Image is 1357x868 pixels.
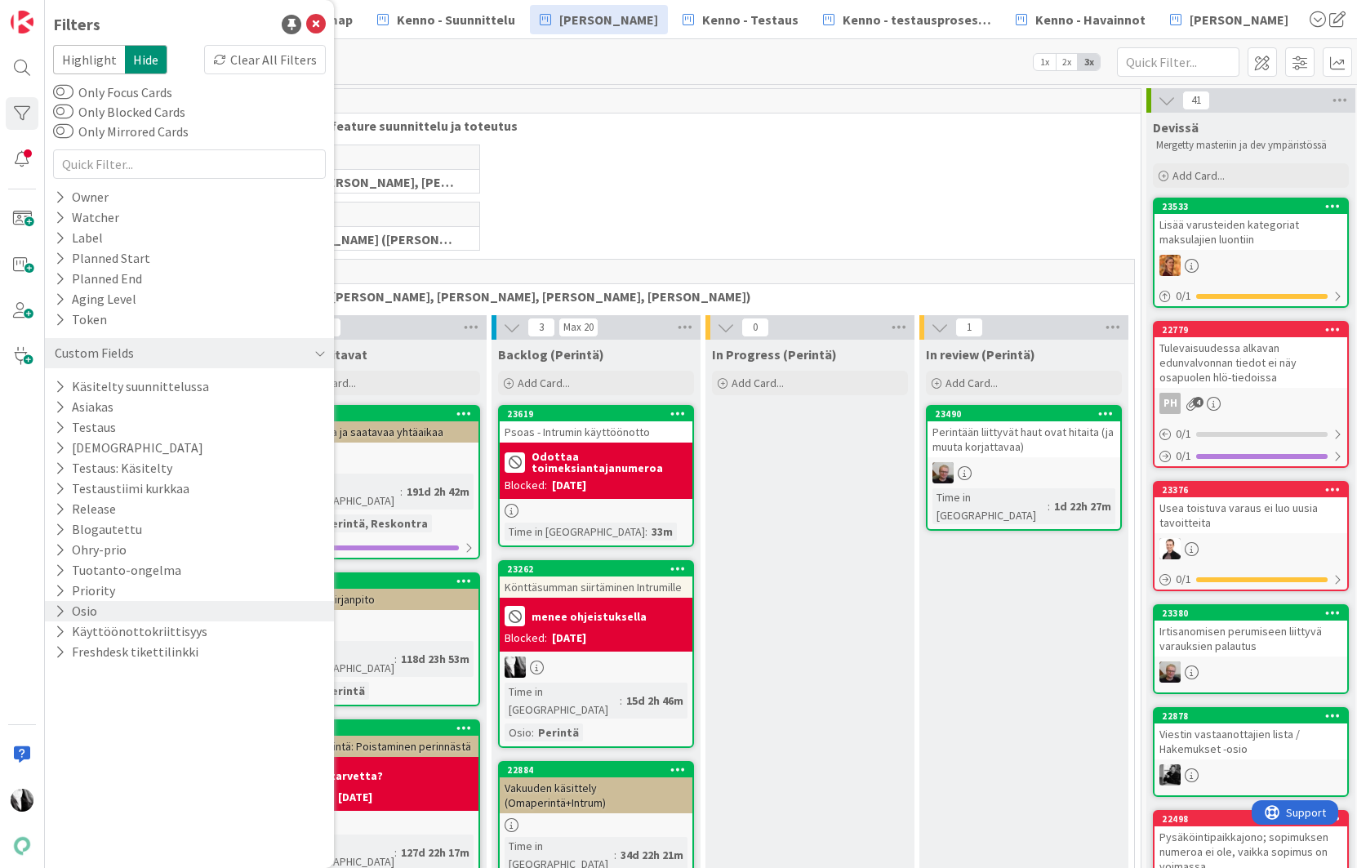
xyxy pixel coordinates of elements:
div: Label [53,228,105,248]
span: : [614,846,616,864]
button: [DEMOGRAPHIC_DATA] [53,438,205,458]
div: Psoas - Intrumin käyttöönotto [500,421,692,443]
div: Planned End [53,269,144,289]
div: 22884Vakuuden käsittely (Omaperintä+Intrum) [500,763,692,813]
span: In review (Perintä) [926,346,1035,363]
span: [PERSON_NAME] [559,10,658,29]
div: Lisää varusteiden kategoriat maksulajien luontiin [1155,214,1347,250]
span: 41 [1182,91,1210,110]
span: 4 [1193,397,1204,407]
div: JH [928,462,1120,483]
div: Blocked: [505,630,547,647]
div: Max 20 [563,323,594,332]
div: Token [53,309,109,330]
label: Only Mirrored Cards [53,122,189,141]
div: 1d 22h 27m [1050,497,1115,515]
b: ei tarvetta? [318,770,383,781]
div: 20083Ennakkoa ja saatavaa yhtäaikaa [286,407,478,443]
span: 1 [955,318,983,337]
div: 23533Lisää varusteiden kategoriat maksulajien luontiin [1155,199,1347,250]
div: VP [1155,538,1347,559]
span: In Progress (Perintä) [712,346,837,363]
div: 23376 [1162,484,1347,496]
div: Watcher [53,207,121,228]
div: Time in [GEOGRAPHIC_DATA] [291,474,400,510]
button: Ohry-prio [53,540,128,560]
button: Käyttöönottokriittisyys [53,621,209,642]
img: KV [11,789,33,812]
span: 0 / 1 [1176,571,1191,588]
div: 21396 [293,723,478,734]
img: VP [1159,538,1181,559]
div: Könttäsumman siirtäminen Intrumille [500,576,692,598]
div: 21549 [286,574,478,589]
span: : [400,483,403,501]
p: Mergetty masteriin ja dev ympäristössä [1156,139,1346,152]
div: 20083 [293,408,478,420]
img: TL [1159,255,1181,276]
div: Time in [GEOGRAPHIC_DATA] [505,523,645,541]
div: 22878Viestin vastaanottajien lista / Hakemukset -osio [1155,709,1347,759]
span: 0 [741,318,769,337]
div: 118d 23h 53m [397,650,474,668]
span: 0 / 1 [1176,425,1191,443]
div: [DATE] [338,789,372,806]
span: Kenno - Suunnittelu [397,10,515,29]
div: PK [286,615,478,636]
div: KV [500,657,692,678]
span: Add Card... [945,376,998,390]
div: 20083 [286,407,478,421]
div: 21549 [293,576,478,587]
div: Owner [53,187,110,207]
div: Tulevaisuudessa alkavan edunvalvonnan tiedot ei näy osapuolen hlö-tiedoissa [1155,337,1347,388]
button: Testaus: Käsitelty [53,458,174,479]
div: Perintä [534,723,583,741]
div: 0/1 [1155,424,1347,444]
label: Only Focus Cards [53,82,172,102]
input: Quick Filter... [1117,47,1239,77]
a: Kenno - Suunnittelu [367,5,525,34]
button: Only Mirrored Cards [53,123,73,140]
span: Halti (Sebastian, VilleH, Riikka, Antti, MikkoV, PetriH, PetriM) [280,231,459,247]
a: [PERSON_NAME] [530,5,668,34]
div: 127d 22h 17m [397,844,474,861]
div: 23380Irtisanomisen perumiseen liittyvä varauksien palautus [1155,606,1347,657]
span: : [394,650,397,668]
img: JH [1159,661,1181,683]
span: Add Card... [518,376,570,390]
div: 15d 2h 46m [622,692,687,710]
button: Käsitelty suunnittelussa [53,376,211,397]
img: KM [1159,764,1181,786]
div: Usea toistuva varaus ei luo uusia tavoitteita [1155,497,1347,533]
div: 23380 [1155,606,1347,621]
b: menee ohjeistuksella [532,611,647,622]
div: TL [1155,255,1347,276]
div: 23619 [500,407,692,421]
span: [PERSON_NAME] [1190,10,1288,29]
div: JH [1155,661,1347,683]
span: Kenno - Havainnot [1035,10,1146,29]
span: Backlog (Perintä) [498,346,604,363]
button: Only Focus Cards [53,84,73,100]
a: Kenno - Testaus [673,5,808,34]
span: 1x [1034,54,1056,70]
button: Only Blocked Cards [53,104,73,120]
button: Priority [53,581,117,601]
span: : [532,723,534,741]
div: 21396Oma perintä: Poistaminen perinnästä [286,721,478,757]
label: Only Blocked Cards [53,102,185,122]
span: Devissä [1153,119,1199,136]
div: 23490Perintään liittyvät haut ovat hitaita (ja muuta korjattavaa) [928,407,1120,457]
button: Testaus [53,417,118,438]
span: Add Card... [732,376,784,390]
div: 23376Usea toistuva varaus ei luo uusia tavoitteita [1155,483,1347,533]
div: Time in [GEOGRAPHIC_DATA] [932,488,1048,524]
div: 23490 [928,407,1120,421]
div: Oma perintä: Poistaminen perinnästä [286,736,478,757]
img: Visit kanbanzone.com [11,11,33,33]
div: 34d 22h 21m [616,846,687,864]
div: 23376 [1155,483,1347,497]
div: Osio [505,723,532,741]
span: : [620,692,622,710]
div: Perintä [320,682,369,700]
